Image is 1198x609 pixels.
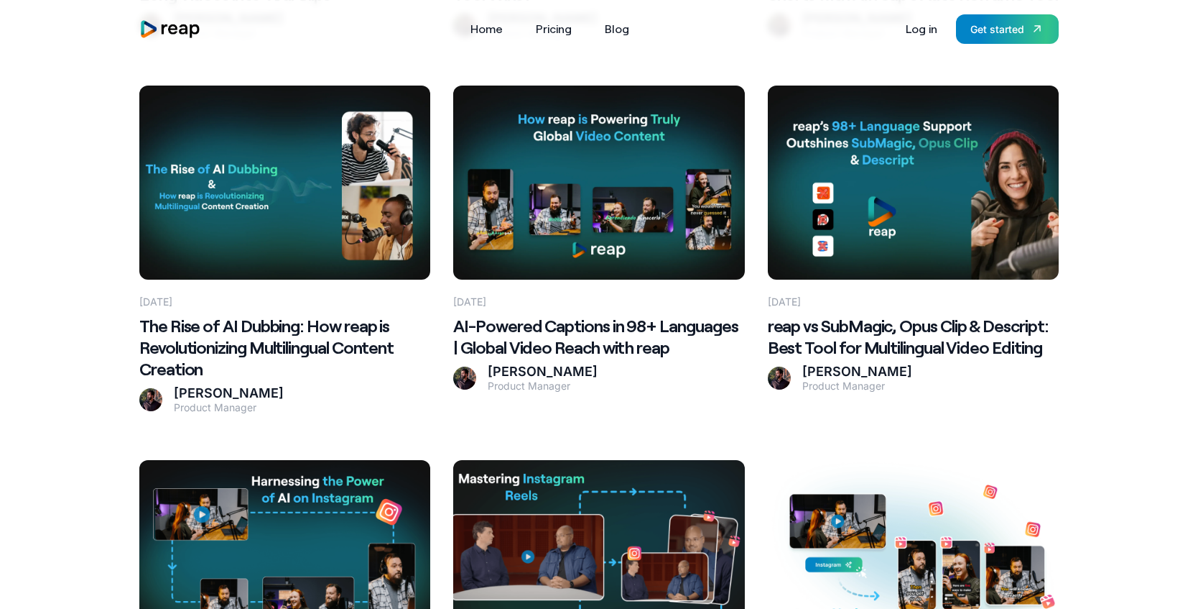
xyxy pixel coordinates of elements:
[488,380,598,393] div: Product Manager
[139,19,201,39] img: reap logo
[768,86,1059,393] a: [DATE]reap vs SubMagic, Opus Clip & Descript: Best Tool for Multilingual Video Editing[PERSON_NAM...
[768,315,1059,358] h2: reap vs SubMagic, Opus Clip & Descript: Best Tool for Multilingual Video Editing
[970,22,1024,37] div: Get started
[453,280,486,309] div: [DATE]
[139,86,430,414] a: [DATE]The Rise of AI Dubbing: How reap is Revolutionizing Multilingual Content Creation[PERSON_NA...
[453,315,744,358] h2: AI-Powered Captions in 98+ Languages | Global Video Reach with reap
[802,380,912,393] div: Product Manager
[139,315,430,380] h2: The Rise of AI Dubbing: How reap is Revolutionizing Multilingual Content Creation
[453,86,744,393] a: [DATE]AI-Powered Captions in 98+ Languages | Global Video Reach with reap[PERSON_NAME]Product Man...
[139,280,172,309] div: [DATE]
[174,401,284,414] div: Product Manager
[139,19,201,39] a: home
[174,385,284,402] div: [PERSON_NAME]
[956,14,1059,44] a: Get started
[768,280,801,309] div: [DATE]
[529,17,579,40] a: Pricing
[463,17,510,40] a: Home
[488,364,598,380] div: [PERSON_NAME]
[598,17,636,40] a: Blog
[898,17,944,40] a: Log in
[802,364,912,380] div: [PERSON_NAME]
